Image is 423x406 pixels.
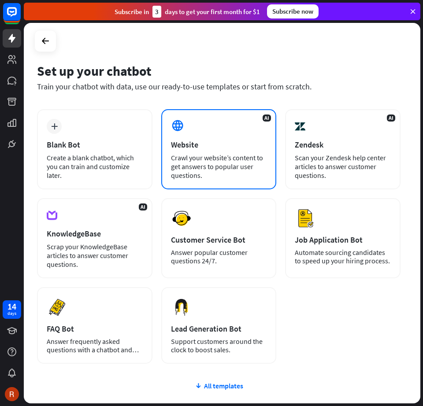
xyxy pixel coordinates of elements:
[171,235,267,245] div: Customer Service Bot
[139,203,147,210] span: AI
[51,123,58,129] i: plus
[47,229,143,239] div: KnowledgeBase
[171,248,267,265] div: Answer popular customer questions 24/7.
[171,140,267,150] div: Website
[295,153,391,180] div: Scan your Zendesk help center articles to answer customer questions.
[171,153,267,180] div: Crawl your website’s content to get answers to popular user questions.
[47,153,143,180] div: Create a blank chatbot, which you can train and customize later.
[47,242,143,269] div: Scrap your KnowledgeBase articles to answer customer questions.
[263,114,271,122] span: AI
[3,300,21,319] a: 14 days
[47,337,143,354] div: Answer frequently asked questions with a chatbot and save your time.
[7,303,16,310] div: 14
[295,140,391,150] div: Zendesk
[37,81,401,92] div: Train your chatbot with data, use our ready-to-use templates or start from scratch.
[267,4,319,18] div: Subscribe now
[295,248,391,265] div: Automate sourcing candidates to speed up your hiring process.
[7,310,16,317] div: days
[37,63,401,79] div: Set up your chatbot
[152,6,161,18] div: 3
[7,4,33,30] button: Open LiveChat chat widget
[171,337,267,354] div: Support customers around the clock to boost sales.
[171,324,267,334] div: Lead Generation Bot
[115,6,260,18] div: Subscribe in days to get your first month for $1
[47,140,143,150] div: Blank Bot
[387,114,395,122] span: AI
[37,381,401,390] div: All templates
[295,235,391,245] div: Job Application Bot
[47,324,143,334] div: FAQ Bot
